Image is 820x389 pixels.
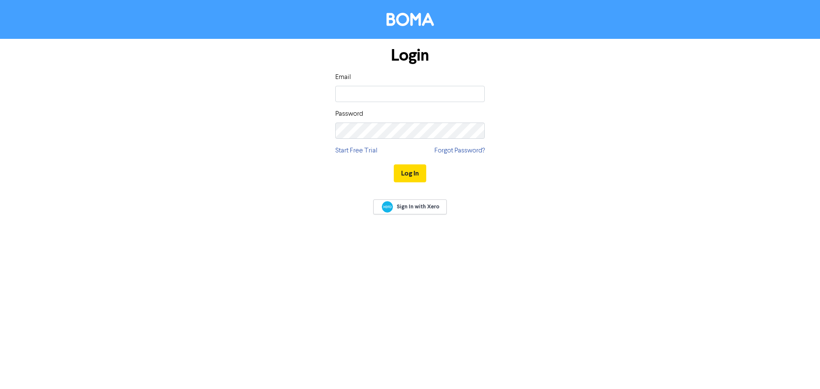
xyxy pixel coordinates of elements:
a: Start Free Trial [335,146,378,156]
img: Xero logo [382,201,393,213]
label: Password [335,109,363,119]
span: Sign In with Xero [397,203,439,211]
a: Forgot Password? [434,146,485,156]
button: Log In [394,164,426,182]
label: Email [335,72,351,82]
a: Sign In with Xero [373,199,447,214]
h1: Login [335,46,485,65]
img: BOMA Logo [387,13,434,26]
